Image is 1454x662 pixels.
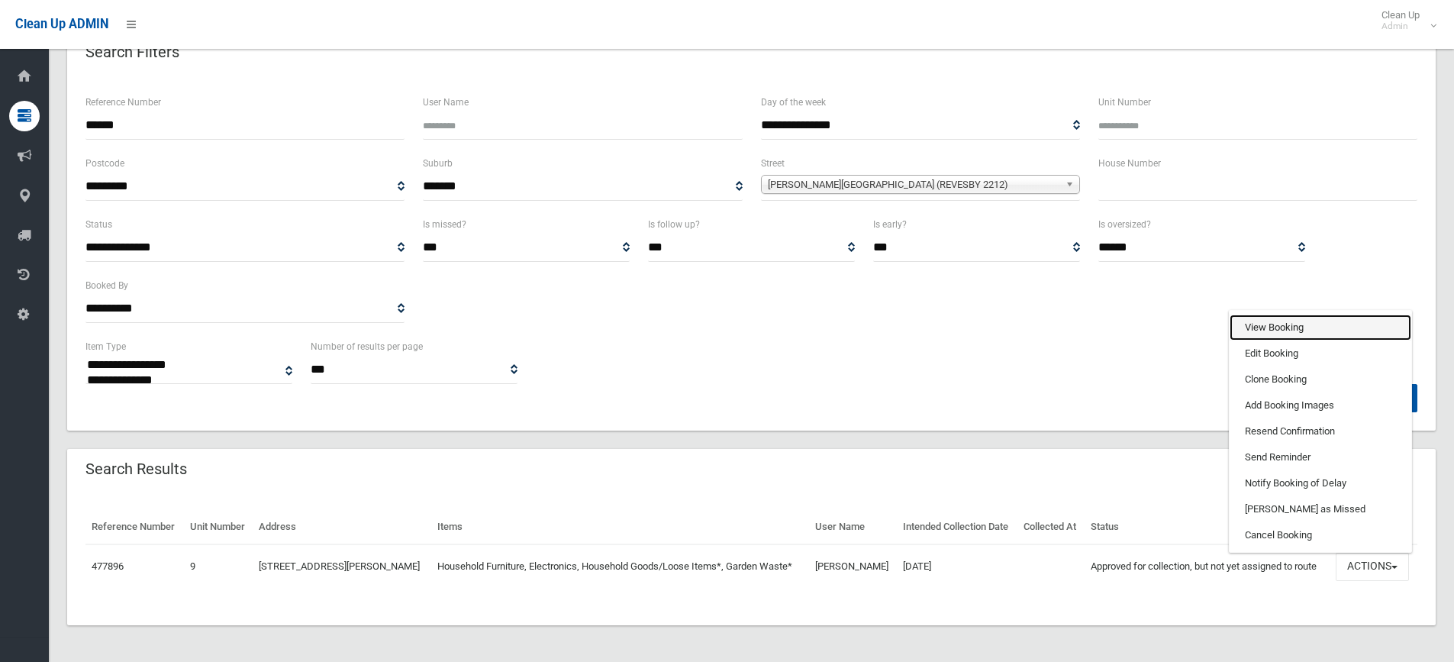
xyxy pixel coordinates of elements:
[85,216,112,233] label: Status
[1098,94,1151,111] label: Unit Number
[1098,216,1151,233] label: Is oversized?
[1230,315,1411,341] a: View Booking
[1098,155,1161,172] label: House Number
[253,510,431,544] th: Address
[431,510,809,544] th: Items
[1336,553,1409,581] button: Actions
[809,544,897,589] td: [PERSON_NAME]
[1230,392,1411,418] a: Add Booking Images
[184,544,253,589] td: 9
[1230,444,1411,470] a: Send Reminder
[85,510,184,544] th: Reference Number
[259,560,420,572] a: [STREET_ADDRESS][PERSON_NAME]
[423,94,469,111] label: User Name
[85,94,161,111] label: Reference Number
[311,338,423,355] label: Number of results per page
[1017,510,1084,544] th: Collected At
[67,37,198,67] header: Search Filters
[1381,21,1420,32] small: Admin
[67,454,205,484] header: Search Results
[1230,522,1411,548] a: Cancel Booking
[1230,470,1411,496] a: Notify Booking of Delay
[85,338,126,355] label: Item Type
[1230,418,1411,444] a: Resend Confirmation
[897,544,1017,589] td: [DATE]
[1085,544,1330,589] td: Approved for collection, but not yet assigned to route
[92,560,124,572] a: 477896
[809,510,897,544] th: User Name
[184,510,253,544] th: Unit Number
[431,544,809,589] td: Household Furniture, Electronics, Household Goods/Loose Items*, Garden Waste*
[1230,341,1411,367] a: Edit Booking
[761,155,785,172] label: Street
[1085,510,1330,544] th: Status
[761,94,826,111] label: Day of the week
[768,176,1059,194] span: [PERSON_NAME][GEOGRAPHIC_DATA] (REVESBY 2212)
[423,216,466,233] label: Is missed?
[15,17,108,31] span: Clean Up ADMIN
[873,216,907,233] label: Is early?
[1230,367,1411,392] a: Clone Booking
[85,155,124,172] label: Postcode
[423,155,453,172] label: Suburb
[897,510,1017,544] th: Intended Collection Date
[648,216,700,233] label: Is follow up?
[1230,496,1411,522] a: [PERSON_NAME] as Missed
[1374,9,1435,32] span: Clean Up
[85,277,128,294] label: Booked By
